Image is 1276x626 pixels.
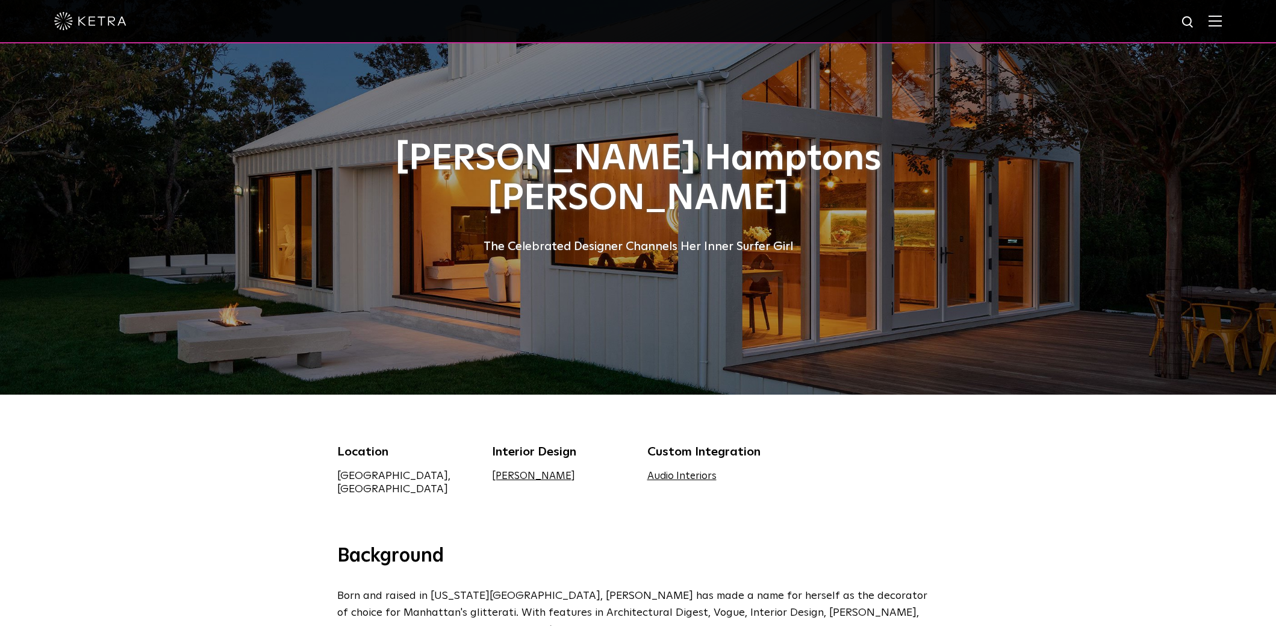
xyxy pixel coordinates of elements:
div: The Celebrated Designer Channels Her Inner Surfer Girl [337,237,939,256]
div: Interior Design [492,443,629,461]
img: Hamburger%20Nav.svg [1209,15,1222,27]
a: [PERSON_NAME] [492,471,575,481]
img: search icon [1181,15,1196,30]
div: Custom Integration [647,443,785,461]
div: [GEOGRAPHIC_DATA], [GEOGRAPHIC_DATA] [337,469,475,496]
h1: [PERSON_NAME] Hamptons [PERSON_NAME] [337,139,939,219]
div: Location [337,443,475,461]
h3: Background [337,544,939,569]
a: Audio Interiors [647,471,717,481]
img: ketra-logo-2019-white [54,12,126,30]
